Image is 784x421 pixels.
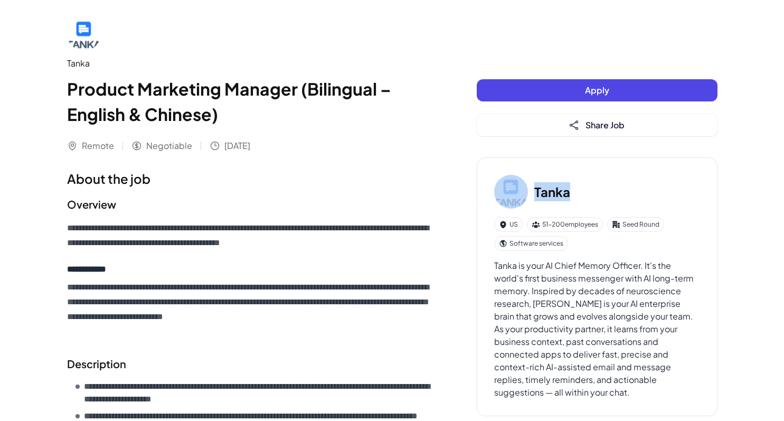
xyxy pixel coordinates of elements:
div: 51-200 employees [527,217,603,232]
img: Ta [67,17,101,51]
div: Software services [494,236,568,251]
span: Negotiable [146,139,192,152]
div: US [494,217,523,232]
div: Seed Round [607,217,664,232]
h1: About the job [67,169,434,188]
img: Ta [494,175,528,209]
span: Apply [585,85,609,96]
h2: Description [67,356,434,372]
button: Share Job [477,114,717,136]
div: Tanka [67,57,434,70]
h3: Tanka [534,182,570,201]
span: Share Job [585,119,625,130]
button: Apply [477,79,717,101]
span: Remote [82,139,114,152]
h1: Product Marketing Manager (Bilingual – English & Chinese) [67,76,434,127]
span: [DATE] [224,139,250,152]
div: Tanka is your AI Chief Memory Officer. It's the world's first business messenger with AI long-ter... [494,259,700,399]
h2: Overview [67,197,434,212]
